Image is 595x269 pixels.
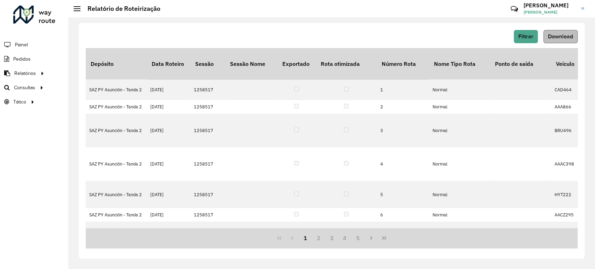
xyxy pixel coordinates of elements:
button: Last Page [377,231,391,245]
td: SAZ PY Asunción - Tanda 2 [86,147,147,181]
button: Filtrar [514,30,538,43]
td: [DATE] [147,181,190,208]
td: [DATE] [147,222,190,255]
a: Contato Rápido [507,1,522,16]
td: AACZ295 [551,208,586,222]
td: 2 [377,100,429,114]
td: 6 [377,208,429,222]
th: Data Roteiro [147,48,190,79]
td: AAA866 [551,100,586,114]
th: Sessão Nome [225,48,277,79]
td: CAD464 [551,79,586,100]
td: 1258517 [190,100,225,114]
td: BRU496 [551,114,586,147]
button: 4 [338,231,351,245]
span: [PERSON_NAME] [524,9,576,15]
td: 1258517 [190,147,225,181]
th: Ponto de saída [490,48,551,79]
td: Normal [429,100,490,114]
td: [DATE] [147,100,190,114]
h2: Relatório de Roteirização [81,5,160,13]
span: Relatórios [14,70,36,77]
td: SAZ PY Asunción - Tanda 2 [86,114,147,147]
span: Consultas [14,84,35,91]
h3: [PERSON_NAME] [524,2,576,9]
td: 1258517 [190,114,225,147]
td: [DATE] [147,147,190,181]
th: Veículo [551,48,586,79]
th: Exportado [277,48,316,79]
button: 3 [325,231,338,245]
th: Sessão [190,48,225,79]
td: [DATE] [147,114,190,147]
td: Normal [429,114,490,147]
th: Número Rota [377,48,429,79]
td: SAZ PY Asunción - Tanda 2 [86,222,147,255]
td: [DATE] [147,79,190,100]
td: Normal [429,181,490,208]
td: Normal [429,147,490,181]
button: 5 [351,231,365,245]
td: Normal [429,208,490,222]
span: Painel [15,41,28,48]
td: AACL339 [551,222,586,255]
td: 4 [377,147,429,181]
th: Depósito [86,48,147,79]
button: Next Page [365,231,378,245]
td: Normal [429,79,490,100]
span: Download [548,33,573,39]
td: 1258517 [190,79,225,100]
td: SAZ PY Asunción - Tanda 2 [86,208,147,222]
td: 1258517 [190,222,225,255]
td: SAZ PY Asunción - Tanda 2 [86,100,147,114]
td: SAZ PY Asunción - Tanda 2 [86,79,147,100]
span: Filtrar [518,33,533,39]
button: 1 [299,231,312,245]
td: 1258517 [190,208,225,222]
td: Normal [429,222,490,255]
td: 7 [377,222,429,255]
span: Pedidos [13,55,31,63]
td: SAZ PY Asunción - Tanda 2 [86,181,147,208]
td: HYT222 [551,181,586,208]
th: Rota otimizada [316,48,377,79]
td: 1258517 [190,181,225,208]
button: 2 [312,231,325,245]
span: Tático [13,98,26,106]
td: 3 [377,114,429,147]
th: Nome Tipo Rota [429,48,490,79]
td: AAAC398 [551,147,586,181]
td: 5 [377,181,429,208]
td: [DATE] [147,208,190,222]
button: Download [543,30,578,43]
td: 1 [377,79,429,100]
